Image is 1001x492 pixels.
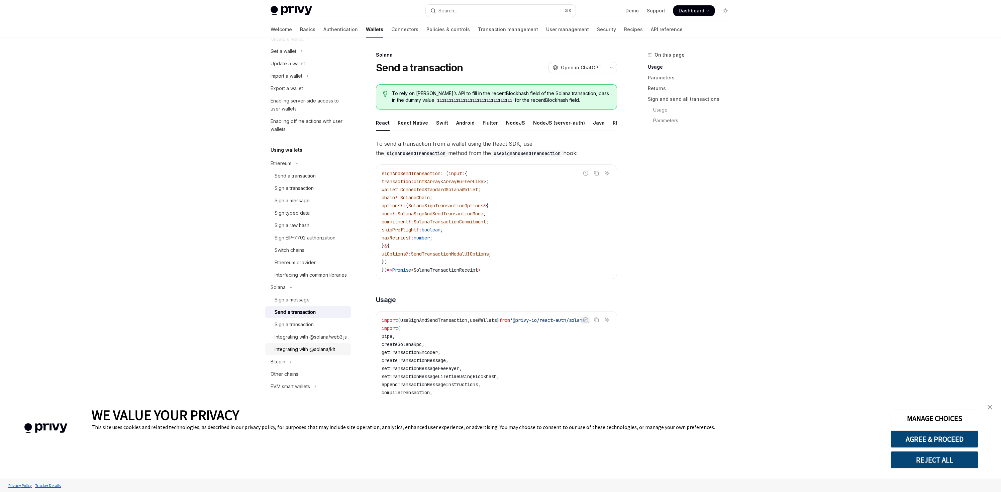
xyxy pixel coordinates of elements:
span: , [430,390,432,396]
span: < [440,179,443,185]
span: uiOptions [382,251,406,257]
div: Integrating with @solana/kit [275,345,335,353]
button: Report incorrect code [581,315,590,324]
span: import [382,317,398,323]
span: & [483,203,486,209]
div: Solana [376,52,617,58]
div: Search... [438,7,457,15]
div: Sign EIP-7702 authorization [275,234,335,242]
span: commitment [382,219,408,225]
span: Uint8Array [414,179,440,185]
span: ?: [416,227,422,233]
span: Dashboard [679,7,704,14]
a: Sign a transaction [265,319,351,331]
span: ; [430,195,432,201]
a: Enabling offline actions with user wallets [265,115,351,135]
img: light logo [271,6,312,15]
div: Sign a transaction [275,321,314,329]
span: getTransactionEncoder [382,349,438,355]
button: Copy the contents from the code block [592,169,601,178]
div: Interfacing with common libraries [275,271,347,279]
div: NodeJS [506,115,525,131]
span: ?: [408,235,414,241]
span: WE VALUE YOUR PRIVACY [92,406,239,424]
span: import [382,325,398,331]
span: ?: [408,219,414,225]
div: Java [593,115,605,131]
div: Sign typed data [275,209,310,217]
span: useWallets [470,317,497,323]
div: Update a wallet [271,60,305,68]
span: , [392,333,395,339]
a: Welcome [271,21,292,38]
a: Tracker Details [33,480,63,491]
span: SolanaSignAndSendTransactionMode [398,211,483,217]
div: Ethereum provider [275,259,316,267]
span: useSignAndSendTransaction [400,317,467,323]
span: { [465,170,467,177]
span: & [384,243,387,249]
span: ?: [406,251,411,257]
a: Send a transaction [265,306,351,318]
span: } [497,317,499,323]
span: number [414,235,430,241]
a: Integrating with @solana/web3.js [265,331,351,343]
span: chain [382,195,395,201]
span: , [478,381,481,388]
button: MANAGE CHOICES [891,410,978,427]
button: Toggle dark mode [720,5,731,16]
span: SolanaTransactionCommitment [414,219,486,225]
a: Authentication [323,21,358,38]
span: , [446,357,448,363]
a: Sign a transaction [265,182,351,194]
span: >; [483,179,489,185]
img: close banner [988,405,992,410]
div: Other chains [271,370,298,378]
button: Toggle Ethereum section [265,157,351,169]
span: { [398,317,400,323]
span: ConnectedStandardSolanaWallet [400,187,478,193]
span: > [478,267,481,273]
span: createSolanaRpc [382,341,422,347]
span: ; [440,227,443,233]
span: ⌘ K [565,8,572,13]
span: , [497,373,499,379]
button: Toggle Solana section [265,281,351,293]
span: appendTransactionMessageInstructions [382,381,478,388]
span: To send a transaction from a wallet using the React SDK, use the method from the hook: [376,139,617,158]
span: boolean [422,227,440,233]
span: options [382,203,400,209]
img: company logo [10,414,82,443]
div: NodeJS (server-auth) [533,115,585,131]
div: Import a wallet [271,72,302,80]
a: Support [647,7,665,14]
span: , [459,365,462,371]
a: Wallets [366,21,383,38]
div: Send a transaction [275,172,316,180]
span: ?: [392,211,398,217]
span: transaction [382,179,411,185]
a: Security [597,21,616,38]
span: { [387,243,390,249]
span: SolanaSignTransactionOptions [408,203,483,209]
span: }) [382,267,387,273]
a: Send a transaction [265,170,351,182]
div: Export a wallet [271,84,303,92]
a: Interfacing with common libraries [265,269,351,281]
button: Open search [426,5,576,17]
span: createTransactionMessage [382,357,446,363]
a: Basics [300,21,315,38]
span: : [411,179,414,185]
span: ?: [395,195,400,201]
div: Solana [271,283,286,291]
div: Integrating with @solana/web3.js [275,333,347,341]
span: '@privy-io/react-auth/solana' [510,317,588,323]
svg: Tip [383,91,388,97]
a: close banner [983,401,997,414]
a: Parameters [648,72,736,83]
span: SolanaTransactionReceipt [414,267,478,273]
div: EVM smart wallets [271,382,310,391]
a: Sign typed data [265,207,351,219]
span: maxRetries [382,235,408,241]
div: This site uses cookies and related technologies, as described in our privacy policy, for purposes... [92,424,881,430]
